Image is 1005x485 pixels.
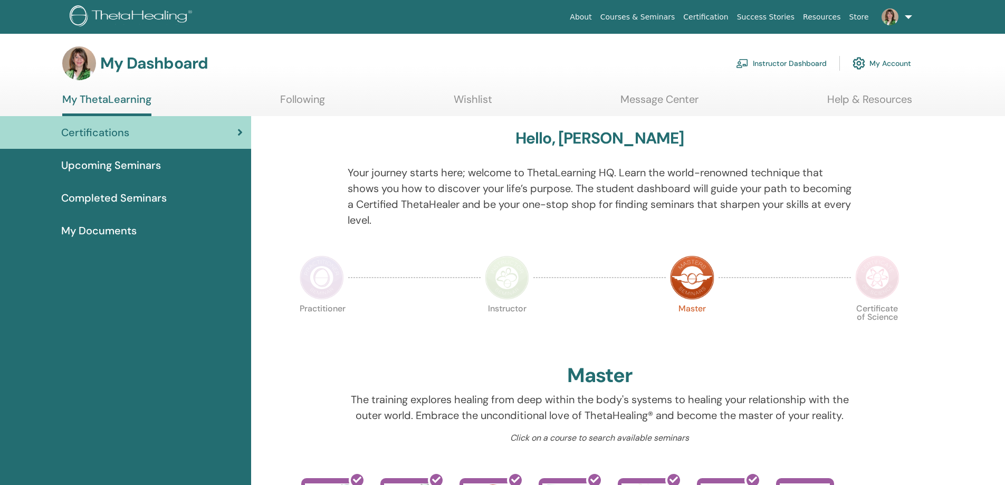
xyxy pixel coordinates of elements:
[515,129,684,148] h3: Hello, [PERSON_NAME]
[670,255,714,300] img: Master
[679,7,732,27] a: Certification
[485,305,529,349] p: Instructor
[348,392,851,423] p: The training explores healing from deep within the body's systems to healing your relationship wi...
[567,364,633,388] h2: Master
[736,52,827,75] a: Instructor Dashboard
[485,255,529,300] img: Instructor
[596,7,679,27] a: Courses & Seminars
[62,46,96,80] img: default.jpg
[348,165,851,228] p: Your journey starts here; welcome to ThetaLearning HQ. Learn the world-renowned technique that sh...
[566,7,596,27] a: About
[100,54,208,73] h3: My Dashboard
[733,7,799,27] a: Success Stories
[882,8,898,25] img: default.jpg
[61,125,129,140] span: Certifications
[280,93,325,113] a: Following
[454,93,492,113] a: Wishlist
[845,7,873,27] a: Store
[855,255,899,300] img: Certificate of Science
[62,93,151,116] a: My ThetaLearning
[853,52,911,75] a: My Account
[670,305,714,349] p: Master
[799,7,845,27] a: Resources
[855,305,899,349] p: Certificate of Science
[348,432,851,444] p: Click on a course to search available seminars
[827,93,912,113] a: Help & Resources
[620,93,698,113] a: Message Center
[61,190,167,206] span: Completed Seminars
[61,157,161,173] span: Upcoming Seminars
[70,5,196,29] img: logo.png
[300,305,344,349] p: Practitioner
[853,54,865,72] img: cog.svg
[736,59,749,68] img: chalkboard-teacher.svg
[61,223,137,239] span: My Documents
[300,255,344,300] img: Practitioner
